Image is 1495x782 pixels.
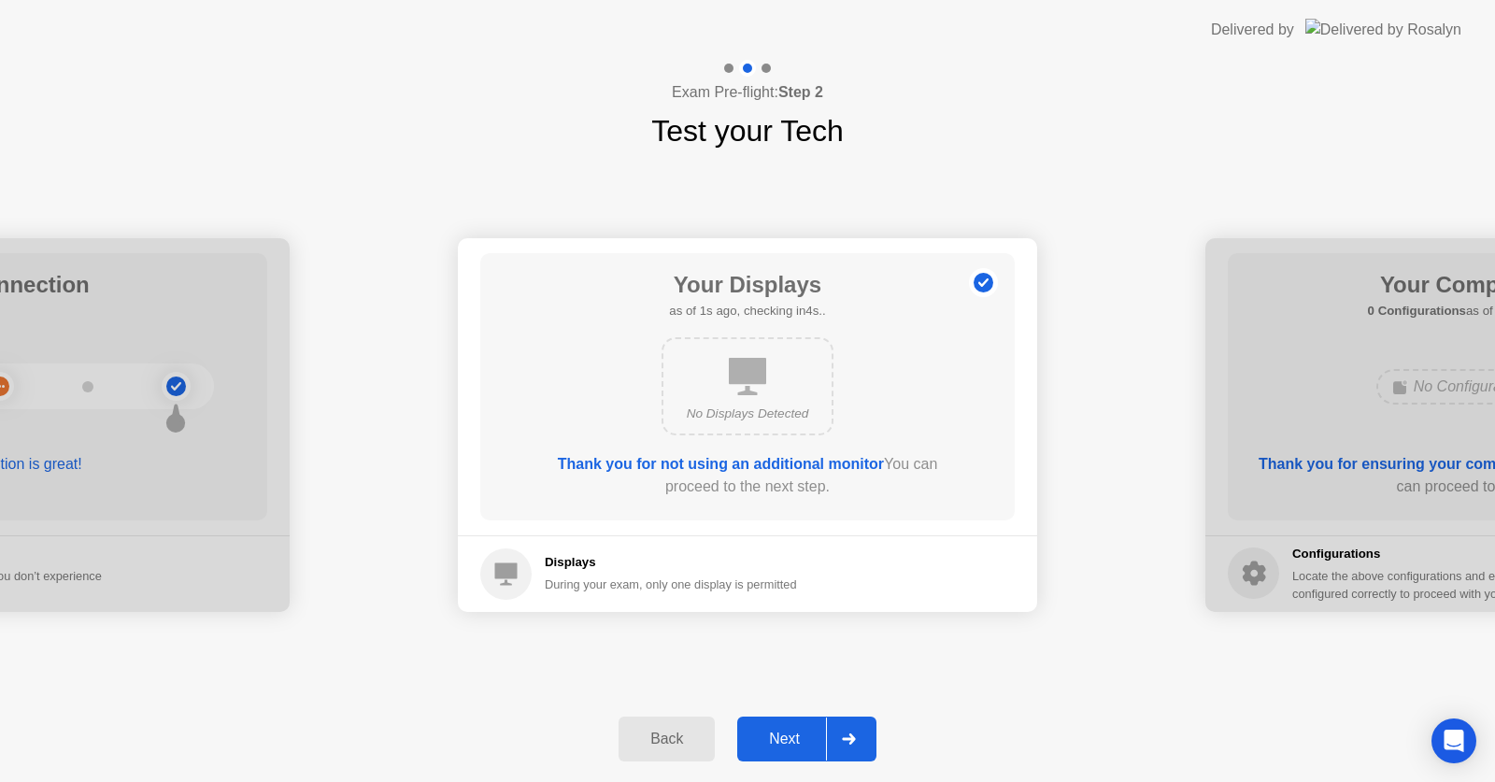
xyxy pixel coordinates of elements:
[743,731,826,747] div: Next
[1431,718,1476,763] div: Open Intercom Messenger
[669,302,825,320] h5: as of 1s ago, checking in4s..
[669,268,825,302] h1: Your Displays
[737,717,876,761] button: Next
[651,108,844,153] h1: Test your Tech
[624,731,709,747] div: Back
[545,576,797,593] div: During your exam, only one display is permitted
[1305,19,1461,40] img: Delivered by Rosalyn
[545,553,797,572] h5: Displays
[558,456,884,472] b: Thank you for not using an additional monitor
[672,81,823,104] h4: Exam Pre-flight:
[1211,19,1294,41] div: Delivered by
[778,84,823,100] b: Step 2
[619,717,715,761] button: Back
[678,405,817,423] div: No Displays Detected
[534,453,961,498] div: You can proceed to the next step.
